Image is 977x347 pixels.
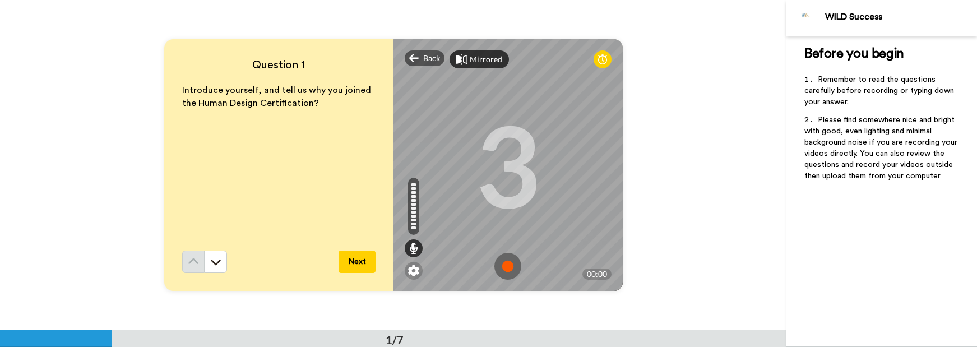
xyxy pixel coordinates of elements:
[423,53,440,64] span: Back
[470,54,502,65] div: Mirrored
[804,47,904,61] span: Before you begin
[182,86,373,108] span: Introduce yourself, and tell us why you joined the Human Design Certification?
[475,123,540,207] div: 3
[405,50,445,66] div: Back
[793,4,819,31] img: Profile Image
[339,251,376,273] button: Next
[582,269,612,280] div: 00:00
[408,265,419,276] img: ic_gear.svg
[182,57,376,73] h4: Question 1
[804,76,956,106] span: Remember to read the questions carefully before recording or typing down your answer.
[494,253,521,280] img: ic_record_start.svg
[825,12,976,22] div: WILD Success
[804,116,960,180] span: Please find somewhere nice and bright with good, even lighting and minimal background noise if yo...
